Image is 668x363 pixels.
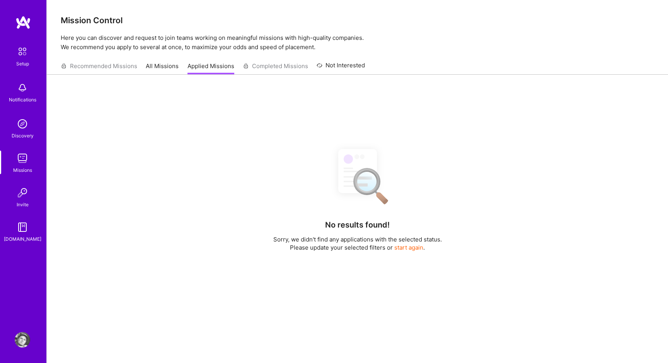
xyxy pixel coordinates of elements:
[16,60,29,68] div: Setup
[4,235,41,243] div: [DOMAIN_NAME]
[325,142,390,210] img: No Results
[12,132,34,140] div: Discovery
[15,116,30,132] img: discovery
[61,15,654,25] h3: Mission Control
[15,219,30,235] img: guide book
[273,243,442,252] p: Please update your selected filters or .
[15,151,30,166] img: teamwork
[146,62,179,75] a: All Missions
[13,332,32,348] a: User Avatar
[325,220,390,229] h4: No results found!
[15,80,30,96] img: bell
[14,43,31,60] img: setup
[273,235,442,243] p: Sorry, we didn't find any applications with the selected status.
[187,62,234,75] a: Applied Missions
[15,332,30,348] img: User Avatar
[13,166,32,174] div: Missions
[61,33,654,52] p: Here you can discover and request to join teams working on meaningful missions with high-quality ...
[317,61,365,75] a: Not Interested
[17,200,29,209] div: Invite
[15,15,31,29] img: logo
[394,243,423,252] button: start again
[15,185,30,200] img: Invite
[9,96,36,104] div: Notifications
